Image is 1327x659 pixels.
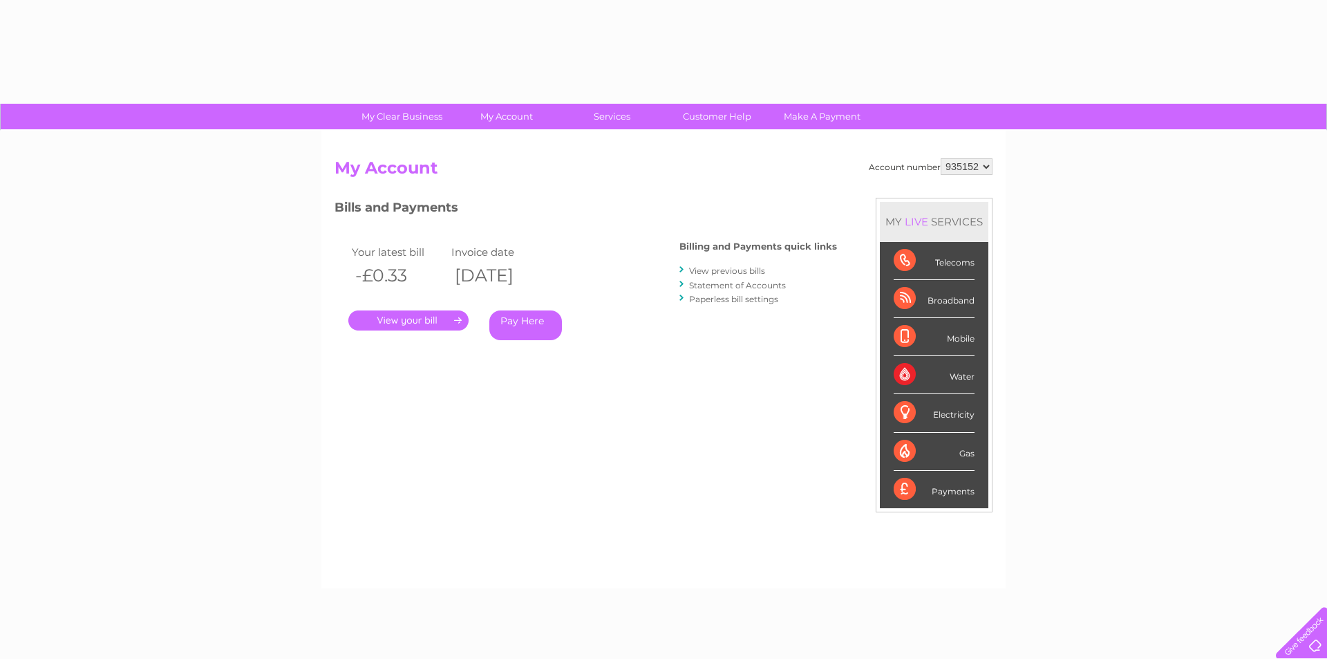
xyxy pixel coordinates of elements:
[689,266,765,276] a: View previous bills
[489,310,562,340] a: Pay Here
[689,280,786,290] a: Statement of Accounts
[335,198,837,222] h3: Bills and Payments
[765,104,879,129] a: Make A Payment
[448,243,547,261] td: Invoice date
[689,294,778,304] a: Paperless bill settings
[335,158,992,185] h2: My Account
[894,318,975,356] div: Mobile
[348,261,448,290] th: -£0.33
[679,241,837,252] h4: Billing and Payments quick links
[448,261,547,290] th: [DATE]
[348,310,469,331] a: .
[894,433,975,471] div: Gas
[902,215,931,228] div: LIVE
[894,242,975,280] div: Telecoms
[345,104,459,129] a: My Clear Business
[894,394,975,432] div: Electricity
[894,280,975,318] div: Broadband
[555,104,669,129] a: Services
[660,104,774,129] a: Customer Help
[894,471,975,508] div: Payments
[894,356,975,394] div: Water
[869,158,992,175] div: Account number
[450,104,564,129] a: My Account
[348,243,448,261] td: Your latest bill
[880,202,988,241] div: MY SERVICES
